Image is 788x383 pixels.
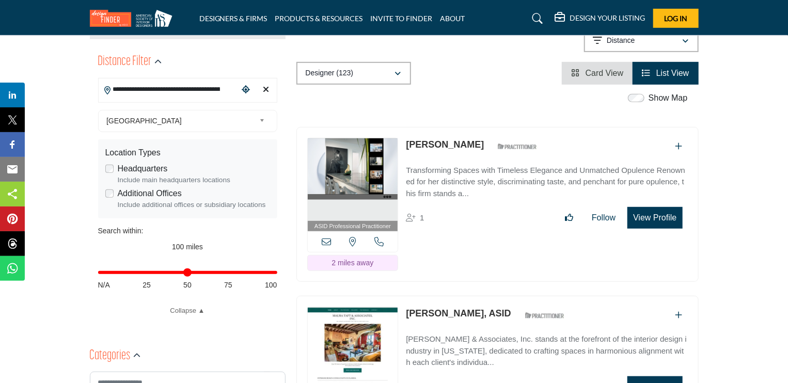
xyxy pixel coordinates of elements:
[406,158,687,200] a: Transforming Spaces with Timeless Elegance and Unmatched Opulence Renowned for her distinctive st...
[627,207,682,229] button: View Profile
[90,347,131,365] h2: Categories
[406,139,484,150] a: [PERSON_NAME]
[224,280,232,291] span: 75
[98,53,152,71] h2: Distance Filter
[259,79,274,101] div: Clear search location
[406,307,511,321] p: Maura Taft, ASID
[99,79,238,100] input: Search Location
[98,226,277,236] div: Search within:
[308,138,398,232] a: ASID Professional Practitioner
[406,212,424,224] div: Followers
[675,142,683,151] a: Add To List
[571,69,623,77] a: View Card
[642,69,689,77] a: View List
[586,69,624,77] span: Card View
[183,280,192,291] span: 50
[522,10,549,27] a: Search
[633,62,698,85] li: List View
[562,62,633,85] li: Card View
[143,280,151,291] span: 25
[371,14,433,23] a: INVITE TO FINDER
[90,10,178,27] img: Site Logo
[275,14,363,23] a: PRODUCTS & RESOURCES
[199,14,267,23] a: DESIGNERS & FIRMS
[406,333,687,369] p: [PERSON_NAME] & Associates, Inc. stands at the forefront of the interior design industry in [US_S...
[406,308,511,318] a: [PERSON_NAME], ASID
[649,92,688,104] label: Show Map
[296,62,411,85] button: Designer (123)
[265,280,277,291] span: 100
[118,163,168,175] label: Headquarters
[420,213,424,222] span: 1
[105,147,270,159] div: Location Types
[406,138,484,152] p: Alexandra Karram
[172,243,203,251] span: 100 miles
[98,280,110,291] span: N/A
[406,327,687,369] a: [PERSON_NAME] & Associates, Inc. stands at the forefront of the interior design industry in [US_S...
[106,115,255,127] span: [GEOGRAPHIC_DATA]
[308,138,398,221] img: Alexandra Karram
[521,309,568,322] img: ASID Qualified Practitioners Badge Icon
[406,165,687,200] p: Transforming Spaces with Timeless Elegance and Unmatched Opulence Renowned for her distinctive st...
[607,36,635,46] p: Distance
[118,200,270,210] div: Include additional offices or subsidiary locations
[585,208,622,228] button: Follow
[584,29,699,52] button: Distance
[306,68,354,78] p: Designer (123)
[664,14,687,23] span: Log In
[440,14,465,23] a: ABOUT
[494,140,540,153] img: ASID Qualified Practitioners Badge Icon
[656,69,689,77] span: List View
[653,9,699,28] button: Log In
[118,187,182,200] label: Additional Offices
[675,311,683,320] a: Add To List
[558,208,580,228] button: Like listing
[118,175,270,185] div: Include main headquarters locations
[238,79,254,101] div: Choose your current location
[98,306,277,316] a: Collapse ▲
[314,222,391,231] span: ASID Professional Practitioner
[332,259,373,267] span: 2 miles away
[555,12,645,25] div: DESIGN YOUR LISTING
[570,13,645,23] h5: DESIGN YOUR LISTING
